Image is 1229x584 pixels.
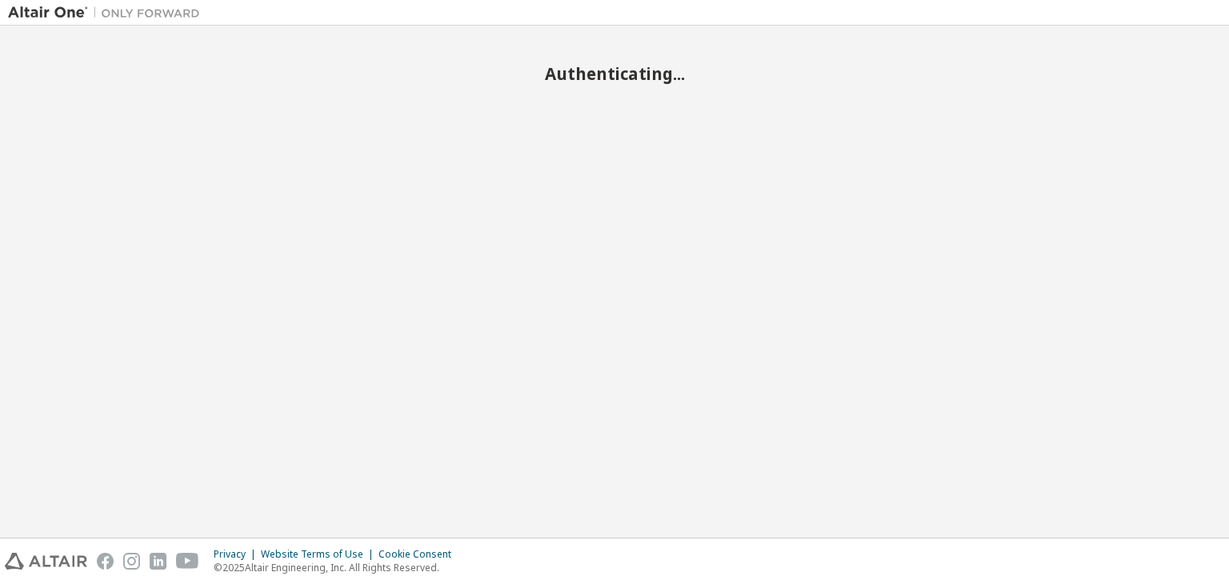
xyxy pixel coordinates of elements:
[378,548,461,561] div: Cookie Consent
[150,553,166,570] img: linkedin.svg
[8,5,208,21] img: Altair One
[176,553,199,570] img: youtube.svg
[8,63,1221,84] h2: Authenticating...
[214,548,261,561] div: Privacy
[123,553,140,570] img: instagram.svg
[5,553,87,570] img: altair_logo.svg
[261,548,378,561] div: Website Terms of Use
[214,561,461,574] p: © 2025 Altair Engineering, Inc. All Rights Reserved.
[97,553,114,570] img: facebook.svg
